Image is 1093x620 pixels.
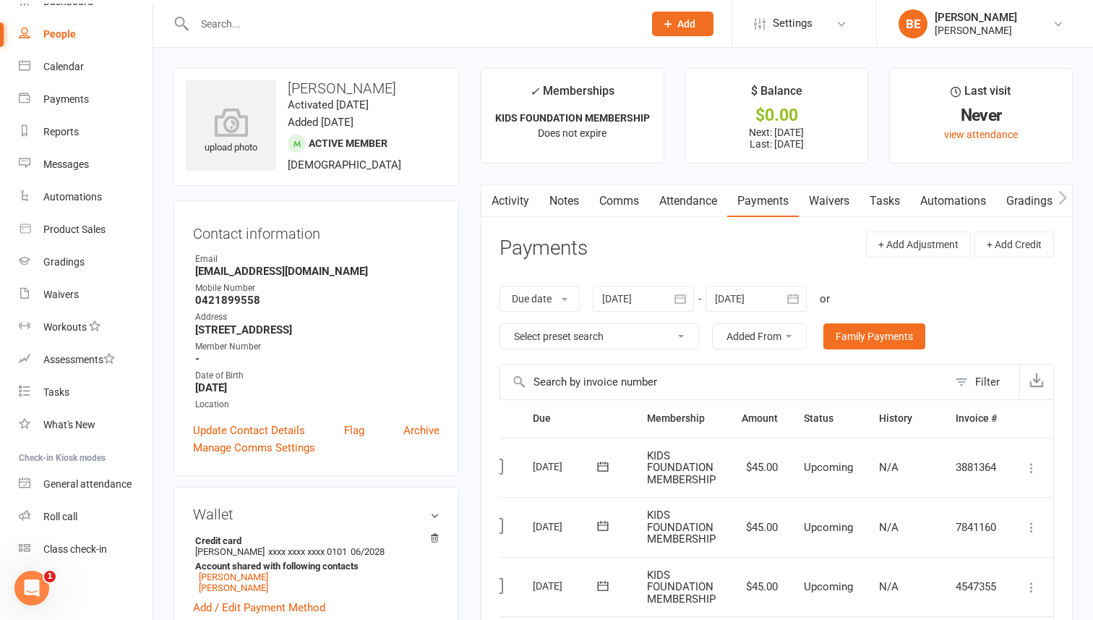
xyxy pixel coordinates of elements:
[943,400,1010,437] th: Invoice #
[539,184,589,218] a: Notes
[195,340,440,354] div: Member Number
[195,252,440,266] div: Email
[19,51,153,83] a: Calendar
[500,286,580,312] button: Due date
[729,438,791,498] td: $45.00
[975,373,1000,391] div: Filter
[530,82,614,109] div: Memberships
[43,224,106,235] div: Product Sales
[19,409,153,441] a: What's New
[729,497,791,557] td: $45.00
[698,127,854,150] p: Next: [DATE] Last: [DATE]
[19,311,153,344] a: Workouts
[879,521,899,534] span: N/A
[495,112,650,124] strong: KIDS FOUNDATION MEMBERSHIP
[195,398,440,412] div: Location
[195,265,440,278] strong: [EMAIL_ADDRESS][DOMAIN_NAME]
[500,237,588,260] h3: Payments
[860,184,910,218] a: Tasks
[288,98,369,111] time: Activated [DATE]
[193,220,440,242] h3: Contact information
[193,533,440,595] li: [PERSON_NAME]
[974,232,1054,258] button: + Add Credit
[589,184,649,218] a: Comms
[866,232,971,258] button: + Add Adjustment
[729,557,791,617] td: $45.00
[19,468,153,501] a: General attendance kiosk mode
[19,213,153,246] a: Product Sales
[14,571,49,606] iframe: Intercom live chat
[943,557,1010,617] td: 4547355
[19,181,153,213] a: Automations
[951,82,1011,108] div: Last visit
[19,501,153,533] a: Roll call
[727,184,799,218] a: Payments
[19,344,153,376] a: Assessments
[698,108,854,123] div: $0.00
[19,116,153,148] a: Reports
[43,289,79,300] div: Waivers
[43,93,89,105] div: Payments
[195,294,440,307] strong: 0421899558
[43,126,79,137] div: Reports
[403,422,440,439] a: Archive
[804,580,853,593] span: Upcoming
[899,9,927,38] div: BE
[344,422,364,439] a: Flag
[500,365,948,399] input: Search by invoice number
[799,184,860,218] a: Waivers
[43,543,107,555] div: Class check-in
[195,323,440,336] strong: [STREET_ADDRESS]
[903,108,1059,123] div: Never
[533,455,599,477] div: [DATE]
[43,478,132,490] div: General attendance
[43,511,77,522] div: Roll call
[195,352,440,365] strong: -
[193,439,315,456] a: Manage Comms Settings
[804,521,853,534] span: Upcoming
[19,376,153,409] a: Tasks
[935,11,1017,24] div: [PERSON_NAME]
[935,24,1017,37] div: [PERSON_NAME]
[948,365,1019,399] button: Filter
[879,461,899,474] span: N/A
[195,369,440,383] div: Date of Birth
[43,256,85,268] div: Gradings
[193,422,305,439] a: Update Contact Details
[43,354,115,365] div: Assessments
[190,14,633,34] input: Search...
[186,108,276,156] div: upload photo
[533,515,599,538] div: [DATE]
[19,246,153,279] a: Gradings
[804,461,853,474] span: Upcoming
[19,148,153,181] a: Messages
[43,419,95,430] div: What's New
[288,116,353,129] time: Added [DATE]
[186,80,447,96] h3: [PERSON_NAME]
[193,599,325,616] a: Add / Edit Payment Method
[43,321,87,333] div: Workouts
[268,546,347,557] span: xxxx xxxx xxxx 0101
[19,83,153,116] a: Payments
[866,400,943,437] th: History
[943,438,1010,498] td: 3881364
[910,184,996,218] a: Automations
[288,158,401,171] span: [DEMOGRAPHIC_DATA]
[538,127,606,139] span: Does not expire
[19,533,153,566] a: Class kiosk mode
[634,400,729,437] th: Membership
[647,449,716,486] span: KIDS FOUNDATION MEMBERSHIP
[647,509,716,545] span: KIDS FOUNDATION MEMBERSHIP
[823,323,925,349] a: Family Payments
[530,85,539,98] i: ✓
[19,279,153,311] a: Waivers
[43,61,84,72] div: Calendar
[652,12,713,36] button: Add
[199,582,268,593] a: [PERSON_NAME]
[712,323,807,349] button: Added From
[943,497,1010,557] td: 7841160
[791,400,866,437] th: Status
[751,82,802,108] div: $ Balance
[649,184,727,218] a: Attendance
[193,506,440,522] h3: Wallet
